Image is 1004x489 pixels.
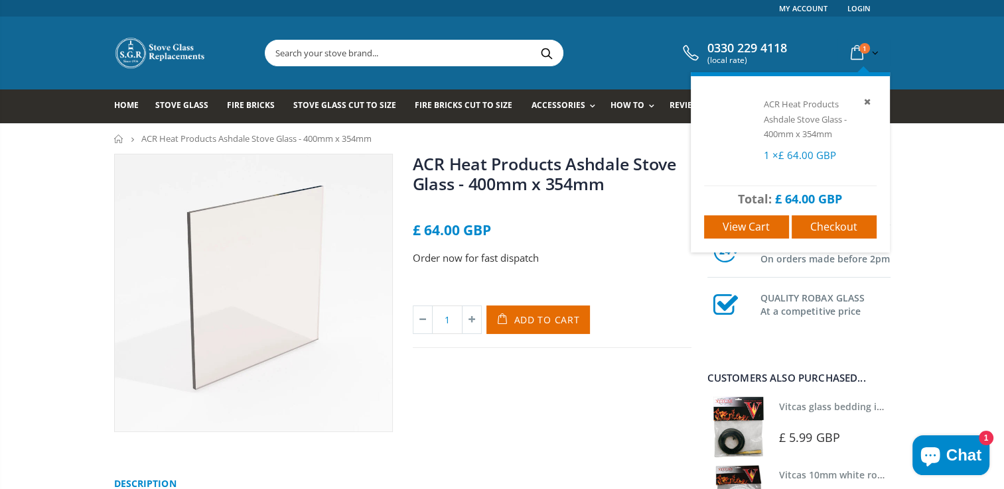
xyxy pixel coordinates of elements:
span: ACR Heat Products Ashdale Stove Glass - 400mm x 354mm [141,133,372,144]
span: £ 64.00 GBP [775,191,842,207]
span: Add to Cart [514,313,580,326]
span: 0330 229 4118 [707,41,787,56]
a: Stove Glass Cut To Size [293,89,406,123]
input: Search your stove brand... [265,40,711,66]
span: How To [610,99,644,111]
div: Customers also purchased... [707,373,891,383]
a: Stove Glass [155,89,218,123]
span: Reviews [670,99,705,111]
button: Add to Cart [486,305,591,334]
a: Accessories [531,89,601,123]
a: Checkout [792,215,877,239]
span: Total: [738,191,772,207]
img: squarestoveglass_800x_crop_center.webp [115,154,392,431]
a: Reviews [670,89,715,123]
span: Checkout [810,219,857,234]
span: £ 64.00 GBP [413,221,491,239]
span: Home [114,99,139,111]
span: Accessories [531,99,585,111]
a: View cart [704,215,789,239]
img: Stove Glass Replacement [114,36,207,70]
button: Search [532,40,561,66]
a: Fire Bricks [227,89,285,123]
span: £ 5.99 GBP [779,429,840,445]
a: ACR Heat Products Ashdale Stove Glass - 400mm x 354mm [413,152,676,195]
p: Order now for fast dispatch [413,250,691,266]
inbox-online-store-chat: Shopify online store chat [908,435,993,478]
span: £ 64.00 GBP [778,148,836,162]
span: Fire Bricks [227,99,275,111]
h3: QUALITY ROBAX GLASS At a competitive price [760,289,891,318]
span: Stove Glass [155,99,208,111]
a: Fire Bricks Cut To Size [415,89,522,123]
span: Stove Glass Cut To Size [293,99,396,111]
a: 0330 229 4118 (local rate) [680,41,787,65]
a: How To [610,89,661,123]
a: Remove item [861,94,877,109]
img: Vitcas stove glass bedding in tape [707,396,769,458]
a: 1 [845,40,881,66]
span: 1 × [764,148,836,162]
a: Home [114,89,149,123]
span: Fire Bricks Cut To Size [415,99,512,111]
span: View cart [723,219,770,234]
a: Home [114,135,124,143]
a: ACR Heat Products Ashdale Stove Glass - 400mm x 354mm [764,98,847,140]
span: 1 [859,43,870,54]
